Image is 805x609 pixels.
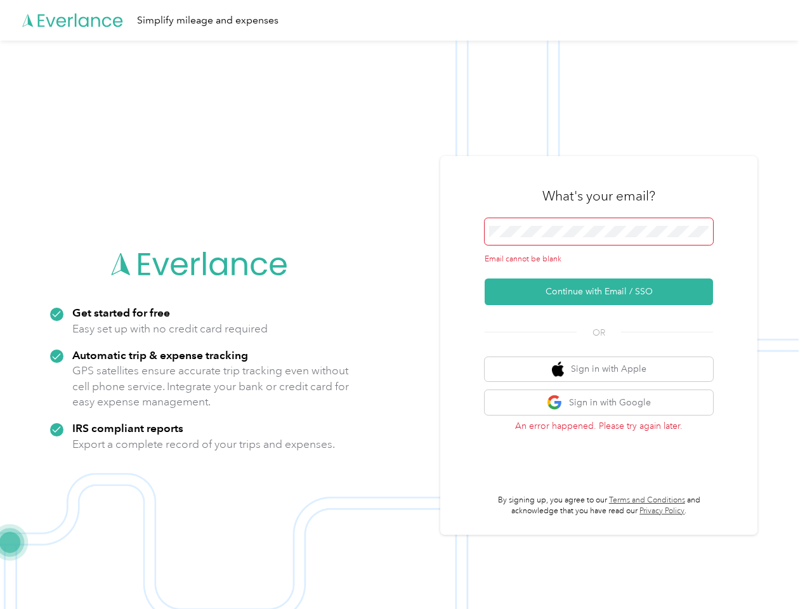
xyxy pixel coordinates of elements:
[577,326,621,339] span: OR
[72,363,350,410] p: GPS satellites ensure accurate trip tracking even without cell phone service. Integrate your bank...
[485,390,713,415] button: google logoSign in with Google
[609,495,685,505] a: Terms and Conditions
[72,436,335,452] p: Export a complete record of your trips and expenses.
[485,495,713,517] p: By signing up, you agree to our and acknowledge that you have read our .
[137,13,278,29] div: Simplify mileage and expenses
[639,506,684,516] a: Privacy Policy
[485,357,713,382] button: apple logoSign in with Apple
[552,362,565,377] img: apple logo
[72,421,183,435] strong: IRS compliant reports
[485,254,713,265] div: Email cannot be blank
[485,419,713,433] p: An error happened. Please try again later.
[542,187,655,205] h3: What's your email?
[485,278,713,305] button: Continue with Email / SSO
[72,306,170,319] strong: Get started for free
[72,348,248,362] strong: Automatic trip & expense tracking
[547,395,563,410] img: google logo
[72,321,268,337] p: Easy set up with no credit card required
